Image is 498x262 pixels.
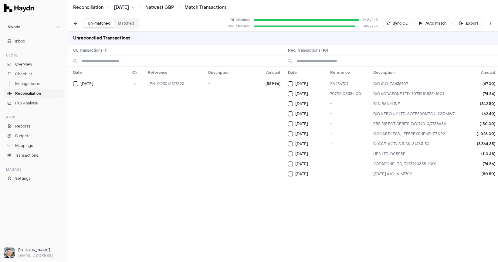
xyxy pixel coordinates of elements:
[288,162,293,166] button: Select reconciliation transaction 26166
[470,79,498,89] td: (47.00)
[328,99,371,109] td: -
[288,81,293,86] button: Select reconciliation transaction 25944
[371,159,470,169] td: VODAFONE LTD, 7073910835-1001
[124,79,145,89] td: ✓
[328,169,371,179] td: -
[371,129,470,139] td: GOCARDLESS, JEFFREYSHENR-ZZNP2
[248,66,283,79] th: Amount
[288,141,293,146] button: Select reconciliation transaction 26136
[15,143,33,148] span: Mappings
[206,66,248,79] th: Description
[288,111,293,116] button: Select reconciliation transaction 26056
[470,159,498,169] td: (74.56)
[288,121,293,126] button: Select reconciliation transaction 26102
[363,24,378,29] span: 245 / 255
[15,133,31,139] span: Budgets
[4,60,64,69] a: Overview
[371,169,470,179] td: 04JUL A/C 16163702
[15,124,30,129] span: Reports
[4,122,64,131] a: Reports
[18,253,64,258] p: [EMAIL_ADDRESS]
[114,5,129,11] span: [DATE]
[454,18,483,29] button: Export
[145,66,205,79] th: Reference
[4,174,64,183] a: Settings
[124,66,145,79] th: Clr
[470,139,498,149] td: (3,364.85)
[363,18,378,23] span: 242 / 243
[295,141,308,146] span: [DATE]
[295,131,308,136] span: [DATE]
[470,149,498,159] td: (110.48)
[226,18,250,23] span: GL Matched
[68,66,124,79] th: Date
[328,139,371,149] td: -
[328,159,371,169] td: -
[295,121,308,126] span: [DATE]
[80,81,93,86] span: [DATE]
[295,111,308,116] span: [DATE]
[15,91,41,96] span: Reconciliation
[283,45,498,56] h2: Rec. Transactions ( 10 )
[4,247,15,258] img: Ole Heine
[371,139,470,149] td: CLOSE-ACTUS RISK, 84763130
[371,119,470,129] td: EBS DIRECT DEBITS, DO174010/7738684
[4,99,64,107] a: Flux Analysis
[145,79,205,89] td: JE-UK-23061517820
[4,4,34,12] img: Haydn Logo
[248,79,283,89] td: (559.96)
[328,129,371,139] td: -
[295,162,308,166] span: [DATE]
[4,22,64,32] button: Nivoda
[470,89,498,99] td: (74.56)
[470,66,498,79] th: Amount
[15,39,25,44] span: Inbox
[295,151,308,156] span: [DATE]
[15,176,31,181] span: Settings
[414,18,452,29] button: Auto match
[73,5,227,11] nav: breadcrumb
[4,141,64,150] a: Mappings
[4,37,64,46] button: Inbox
[328,66,371,79] th: Reference
[371,89,470,99] td: D/D VODAFONE LTD, 7073910835-1001
[145,5,174,10] a: Natwest GBP
[4,132,64,140] a: Budgets
[383,19,412,28] button: Sync GL
[15,71,32,77] span: Checklist
[470,109,498,119] td: (62.40)
[73,5,103,11] a: Reconciliation
[4,70,64,78] a: Checklist
[328,149,371,159] td: -
[328,79,371,89] td: ZA436707
[295,91,308,96] span: [DATE]
[4,50,64,60] div: Close
[470,169,498,179] td: (80.50)
[288,172,293,176] button: Select reconciliation transaction 26174
[295,101,308,106] span: [DATE]
[470,119,498,129] td: (150.00)
[371,99,470,109] td: BLN BANKLINE
[4,151,64,160] a: Transactions
[177,4,181,10] span: /
[295,172,308,176] span: [DATE]
[84,19,114,27] button: Un-matched
[15,100,38,106] span: Flux Analysis
[4,89,64,98] a: Reconciliation
[4,165,64,174] div: Manage
[68,45,283,56] h2: GL Transactions ( 1 )
[295,81,308,86] span: [DATE]
[18,247,64,253] h3: [PERSON_NAME]
[288,151,293,156] button: Select reconciliation transaction 26150
[138,4,142,10] span: /
[15,62,32,67] span: Overview
[470,99,498,109] td: (342.50)
[145,5,174,11] a: Natwest GBP
[107,4,111,10] span: /
[73,81,78,86] button: Select GL transaction 101241053
[283,66,328,79] th: Date
[226,24,250,29] div: Rec. Matched
[15,153,38,158] span: Transactions
[371,79,470,89] td: D/D ICO, ZA436707
[328,109,371,119] td: -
